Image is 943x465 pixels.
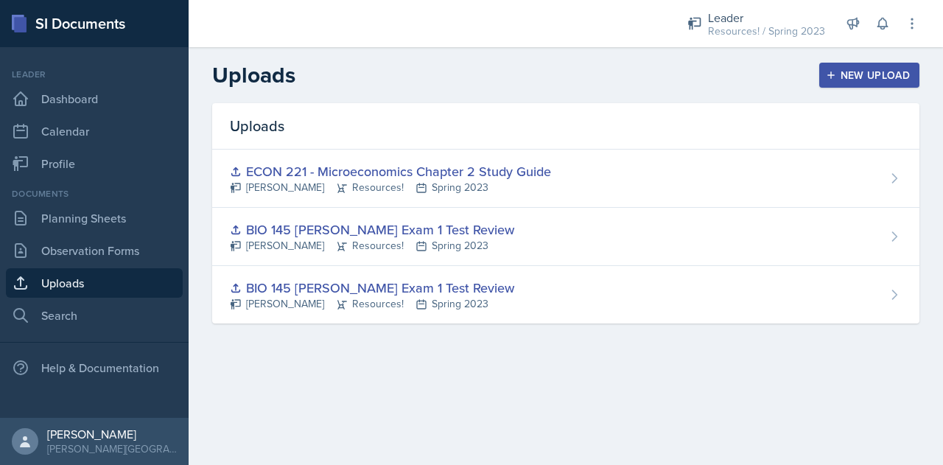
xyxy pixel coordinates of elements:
[212,150,919,208] a: ECON 221 - Microeconomics Chapter 2 Study Guide [PERSON_NAME]Resources!Spring 2023
[708,9,825,27] div: Leader
[47,441,177,456] div: [PERSON_NAME][GEOGRAPHIC_DATA]
[212,266,919,324] a: BIO 145 [PERSON_NAME] Exam 1 Test Review [PERSON_NAME]Resources!Spring 2023
[6,203,183,233] a: Planning Sheets
[230,220,514,240] div: BIO 145 [PERSON_NAME] Exam 1 Test Review
[6,116,183,146] a: Calendar
[212,208,919,266] a: BIO 145 [PERSON_NAME] Exam 1 Test Review [PERSON_NAME]Resources!Spring 2023
[230,180,551,195] div: [PERSON_NAME] Resources! Spring 2023
[6,268,183,298] a: Uploads
[6,149,183,178] a: Profile
[230,238,514,254] div: [PERSON_NAME] Resources! Spring 2023
[6,236,183,265] a: Observation Forms
[230,278,514,298] div: BIO 145 [PERSON_NAME] Exam 1 Test Review
[6,84,183,113] a: Dashboard
[47,427,177,441] div: [PERSON_NAME]
[212,103,919,150] div: Uploads
[6,68,183,81] div: Leader
[6,187,183,200] div: Documents
[708,24,825,39] div: Resources! / Spring 2023
[829,69,911,81] div: New Upload
[230,161,551,181] div: ECON 221 - Microeconomics Chapter 2 Study Guide
[6,301,183,330] a: Search
[819,63,920,88] button: New Upload
[230,296,514,312] div: [PERSON_NAME] Resources! Spring 2023
[212,62,295,88] h2: Uploads
[6,353,183,382] div: Help & Documentation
